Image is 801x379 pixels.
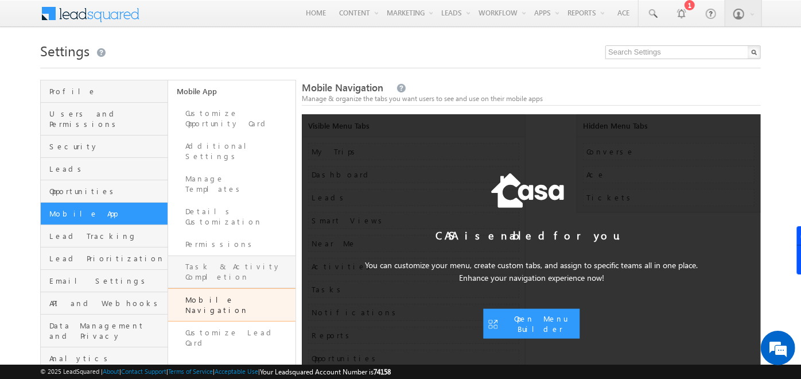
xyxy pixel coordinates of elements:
a: Data Management and Privacy [41,315,168,347]
span: 74158 [374,368,391,376]
input: Search Settings [605,45,761,59]
a: Customize Opportunity Card [168,102,295,135]
span: Leads [49,164,165,174]
a: Mobile Navigation [168,288,295,322]
a: Mobile App [168,80,295,102]
a: Customize Lead Card [168,322,295,354]
a: Lead Tracking [41,225,168,247]
span: Your Leadsquared Account Number is [260,368,391,376]
a: Lead Prioritization [41,247,168,270]
div: Manage & organize the tabs you want users to see and use on their mobile apps [302,94,761,104]
span: Settings [40,41,90,60]
a: API and Webhooks [41,292,168,315]
span: API and Webhooks [49,298,165,308]
a: Permissions [168,233,295,256]
a: Opportunities [41,180,168,203]
a: Profile [41,80,168,103]
a: Terms of Service [168,368,213,375]
p: You can customize your menu, create custom tabs, and assign to specific teams all in one place. E... [363,259,700,284]
span: Analytics [49,353,165,363]
span: Opportunities [49,186,165,196]
a: About [103,368,119,375]
span: Mobile App [49,208,165,219]
a: Users and Permissions [41,103,168,136]
span: Data Management and Privacy [49,320,165,341]
a: Acceptable Use [215,368,258,375]
span: Security [49,141,165,152]
span: Mobile Navigation [302,81,383,94]
a: Details Customization [168,200,295,233]
span: Profile [49,86,165,96]
span: Lead Prioritization [49,253,165,264]
span: Lead Tracking [49,231,165,241]
span: Email Settings [49,276,165,286]
a: Security [41,136,168,158]
span: Users and Permissions [49,109,165,129]
a: Manage Templates [168,168,295,200]
span: © 2025 LeadSquared | | | | | [40,366,391,377]
a: Email Settings [41,270,168,292]
a: Task & Activity Completion [168,256,295,288]
a: Leads [41,158,168,180]
a: Contact Support [121,368,166,375]
a: Open Menu Builder [483,309,580,339]
a: Additional Settings [168,135,295,168]
a: Analytics [41,347,168,370]
a: Mobile App [41,203,168,225]
h3: CASA is enabled for you. [363,227,700,242]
